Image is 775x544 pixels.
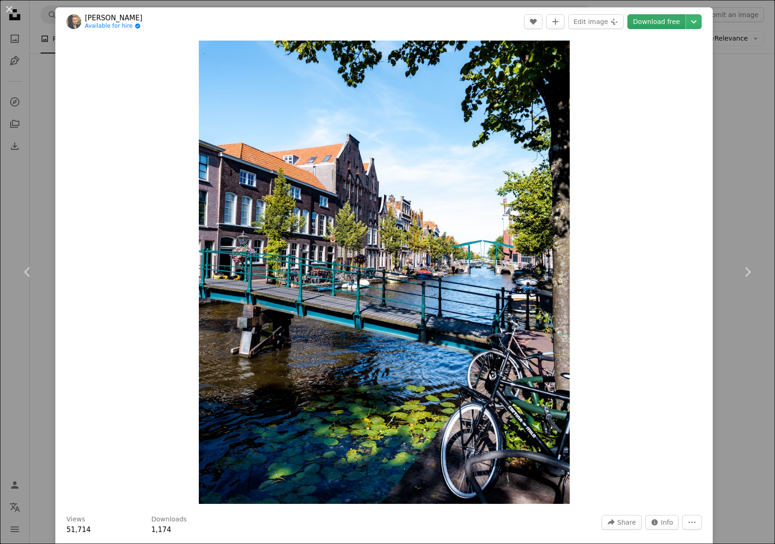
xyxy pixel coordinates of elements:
img: Go to Frédéric Paulussen's profile [66,14,81,29]
span: Info [661,515,674,529]
button: Share this image [602,515,641,530]
button: More Actions [682,515,702,530]
button: Like [524,14,542,29]
h3: Views [66,515,85,524]
a: Available for hire [85,23,143,30]
button: Add to Collection [546,14,565,29]
button: Choose download size [686,14,702,29]
span: Share [617,515,636,529]
h3: Downloads [151,515,187,524]
button: Zoom in on this image [199,41,570,504]
img: bicycle parked beside river near bridge during daytime [199,41,570,504]
span: 51,714 [66,526,91,534]
button: Stats about this image [645,515,679,530]
a: [PERSON_NAME] [85,13,143,23]
a: Next [720,228,775,316]
span: 1,174 [151,526,171,534]
button: Edit image [568,14,624,29]
a: Download free [627,14,686,29]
